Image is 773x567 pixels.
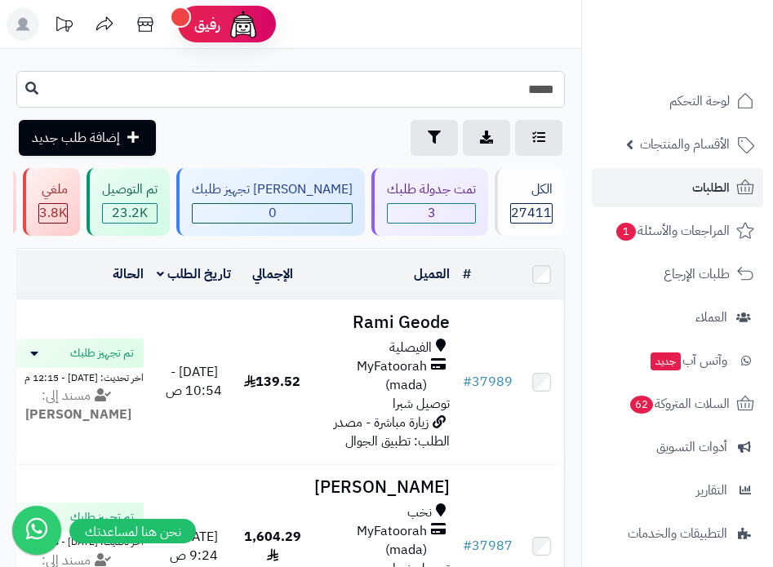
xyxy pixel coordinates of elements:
[252,264,293,284] a: الإجمالي
[629,392,730,415] span: السلات المتروكة
[194,15,220,34] span: رفيق
[407,503,432,522] span: نخب
[640,133,730,156] span: الأقسام والمنتجات
[414,264,450,284] a: العميل
[113,264,144,284] a: الحالة
[25,405,131,424] strong: [PERSON_NAME]
[664,263,730,286] span: طلبات الإرجاع
[83,168,173,236] a: تم التوصيل 23.2K
[592,211,763,250] a: المراجعات والأسئلة1
[592,471,763,510] a: التقارير
[592,514,763,553] a: التطبيقات والخدمات
[70,509,134,525] span: تم تجهيز طلبك
[70,345,134,361] span: تم تجهيز طلبك
[170,527,218,565] span: [DATE] - 9:24 ص
[463,372,472,392] span: #
[592,298,763,337] a: العملاء
[314,478,450,497] h3: [PERSON_NAME]
[193,204,352,223] span: 0
[592,255,763,294] a: طلبات الإرجاع
[592,82,763,121] a: لوحة التحكم
[393,394,450,414] span: توصيل شبرا
[173,168,368,236] a: [PERSON_NAME] تجهيز طلبك 0
[695,306,727,329] span: العملاء
[103,204,157,223] div: 23213
[192,180,353,199] div: [PERSON_NAME] تجهيز طلبك
[19,120,156,156] a: إضافة طلب جديد
[244,372,300,392] span: 139.52
[103,204,157,223] span: 23.2K
[491,168,568,236] a: الكل27411
[651,352,681,370] span: جديد
[166,362,222,401] span: [DATE] - 10:54 ص
[616,223,636,241] span: 1
[463,536,472,556] span: #
[389,339,432,357] span: الفيصلية
[1,387,156,424] div: مسند إلى:
[314,522,427,560] span: MyFatoorah (mada)
[39,204,67,223] div: 3818
[463,536,513,556] a: #37987
[628,522,727,545] span: التطبيقات والخدمات
[368,168,491,236] a: تمت جدولة طلبك 3
[227,8,260,41] img: ai-face.png
[39,204,67,223] span: 3.8K
[592,341,763,380] a: وآتس آبجديد
[388,204,475,223] span: 3
[334,413,450,451] span: زيارة مباشرة - مصدر الطلب: تطبيق الجوال
[463,372,513,392] a: #37989
[511,204,552,223] span: 27411
[244,527,301,565] span: 1,604.29
[592,384,763,423] a: السلات المتروكة62
[314,313,450,332] h3: Rami Geode
[615,219,730,242] span: المراجعات والأسئلة
[13,368,144,385] div: اخر تحديث: [DATE] - 12:15 م
[630,396,653,414] span: 62
[102,180,158,199] div: تم التوصيل
[592,168,763,207] a: الطلبات
[463,264,471,284] a: #
[387,180,476,199] div: تمت جدولة طلبك
[157,264,231,284] a: تاريخ الطلب
[669,90,730,113] span: لوحة التحكم
[38,180,68,199] div: ملغي
[656,436,727,458] span: أدوات التسويق
[692,176,730,199] span: الطلبات
[649,349,727,372] span: وآتس آب
[32,128,120,148] span: إضافة طلب جديد
[510,180,553,199] div: الكل
[592,427,763,467] a: أدوات التسويق
[314,357,427,395] span: MyFatoorah (mada)
[20,168,83,236] a: ملغي 3.8K
[696,479,727,502] span: التقارير
[43,8,84,45] a: تحديثات المنصة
